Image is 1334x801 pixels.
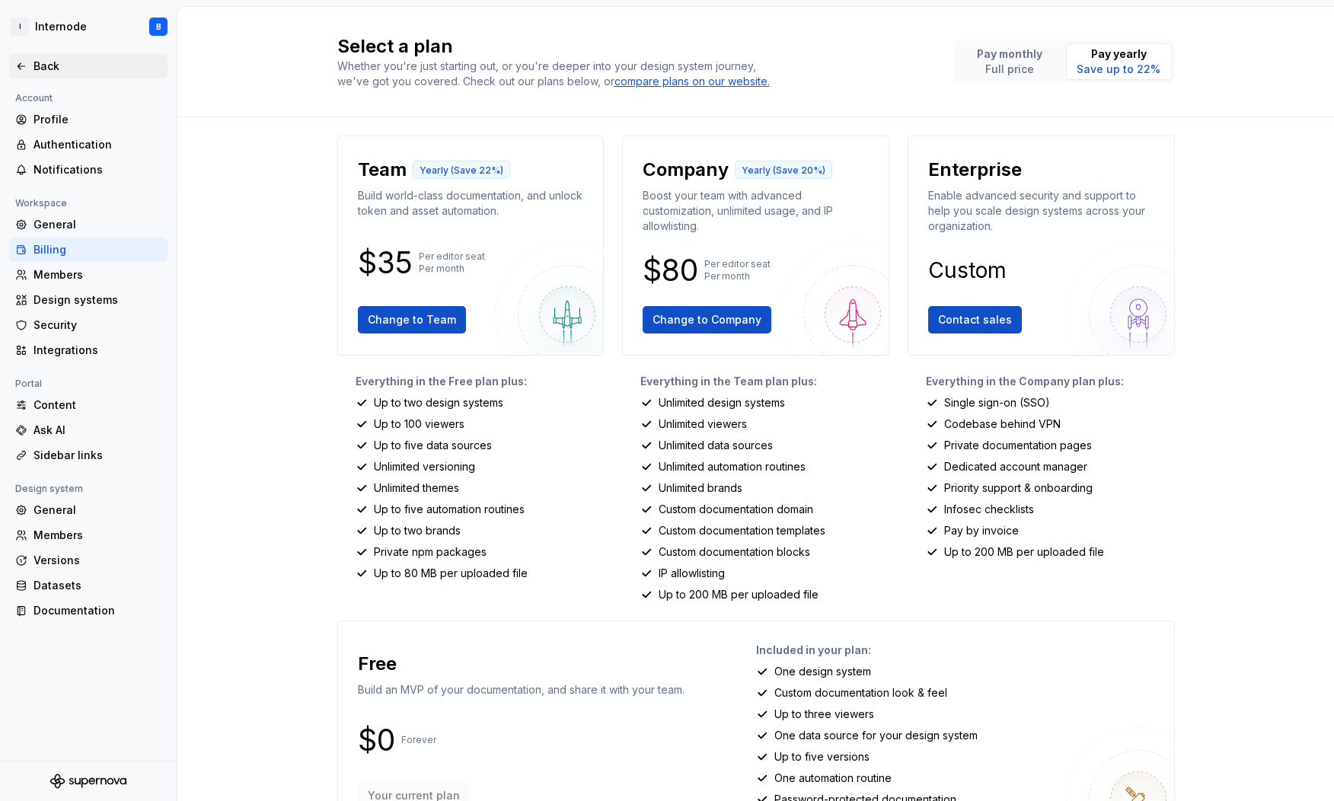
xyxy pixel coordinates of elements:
div: Security [34,318,161,333]
p: Unlimited brands [659,480,742,496]
p: One design system [774,664,871,679]
p: Up to 200 MB per uploaded file [659,587,819,602]
p: Up to five versions [774,749,870,764]
p: Yearly (Save 22%) [420,164,503,177]
button: Pay monthlyFull price [957,43,1063,80]
p: Up to five automation routines [374,502,525,517]
p: Infosec checklists [944,502,1034,517]
button: Contact sales [928,306,1022,333]
button: IInternodeB [3,10,174,43]
div: Datasets [34,578,161,593]
p: Unlimited data sources [659,438,773,453]
div: Account [9,89,59,107]
a: Billing [9,238,168,262]
p: Custom documentation look & feel [774,685,947,700]
p: $80 [643,261,698,279]
p: Up to 80 MB per uploaded file [374,566,528,581]
p: Custom documentation blocks [659,544,810,560]
div: Documentation [34,603,161,618]
a: Profile [9,107,168,132]
div: Design system [9,480,89,498]
div: Billing [34,242,161,257]
p: Save up to 22% [1077,62,1160,77]
p: $0 [358,731,395,749]
a: Sidebar links [9,443,168,468]
div: Content [34,397,161,413]
button: Change to Team [358,306,466,333]
div: Whether you're just starting out, or you're deeper into your design system journey, we've got you... [337,59,779,89]
p: Per editor seat Per month [704,258,771,282]
p: Boost your team with advanced customization, unlimited usage, and IP allowlisting. [643,188,869,234]
div: Ask AI [34,423,161,438]
a: Supernova Logo [50,774,126,789]
a: General [9,498,168,522]
div: Notifications [34,162,161,177]
div: Versions [34,553,161,568]
div: General [34,217,161,232]
p: One automation routine [774,771,892,786]
p: One data source for your design system [774,728,978,743]
p: Team [358,158,407,182]
div: I [11,18,29,36]
p: Build an MVP of your documentation, and share it with your team. [358,682,685,697]
a: Design systems [9,288,168,312]
div: Design systems [34,292,161,308]
span: Change to Company [653,312,761,327]
p: Priority support & onboarding [944,480,1093,496]
div: Portal [9,375,48,393]
p: Pay monthly [977,46,1042,62]
p: Everything in the Company plan plus: [926,374,1175,389]
a: Content [9,393,168,417]
p: Full price [977,62,1042,77]
button: Pay yearlySave up to 22% [1066,43,1172,80]
a: Members [9,523,168,547]
div: B [156,21,161,33]
p: Up to 100 viewers [374,416,464,432]
a: Versions [9,548,168,573]
div: Authentication [34,137,161,152]
p: Enterprise [928,158,1022,182]
a: Authentication [9,132,168,157]
a: Ask AI [9,418,168,442]
p: Unlimited viewers [659,416,747,432]
div: Profile [34,112,161,127]
div: Integrations [34,343,161,358]
p: Free [358,652,397,676]
p: Codebase behind VPN [944,416,1061,432]
p: Everything in the Team plan plus: [640,374,889,389]
p: $35 [358,254,413,272]
a: Security [9,313,168,337]
p: Up to 200 MB per uploaded file [944,544,1104,560]
h2: Select a plan [337,34,936,59]
a: Members [9,263,168,287]
a: Back [9,54,168,78]
p: Private documentation pages [944,438,1092,453]
p: Unlimited design systems [659,395,785,410]
a: Integrations [9,338,168,362]
div: Sidebar links [34,448,161,463]
a: Notifications [9,158,168,182]
a: General [9,212,168,237]
span: Contact sales [938,312,1012,327]
div: Internode [35,19,87,34]
p: Single sign-on (SSO) [944,395,1050,410]
div: Members [34,267,161,282]
a: Datasets [9,573,168,598]
p: Pay by invoice [944,523,1019,538]
p: Build world-class documentation, and unlock token and asset automation. [358,188,584,219]
p: Up to three viewers [774,707,874,722]
p: Dedicated account manager [944,459,1087,474]
span: Change to Team [368,312,456,327]
p: Unlimited automation routines [659,459,806,474]
div: General [34,503,161,518]
p: IP allowlisting [659,566,725,581]
p: Up to two design systems [374,395,503,410]
a: compare plans on our website. [614,74,770,89]
div: Members [34,528,161,543]
p: Enable advanced security and support to help you scale design systems across your organization. [928,188,1154,234]
p: Included in your plan: [756,643,1162,658]
p: Private npm packages [374,544,487,560]
p: Custom [928,261,1007,279]
p: Up to two brands [374,523,461,538]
